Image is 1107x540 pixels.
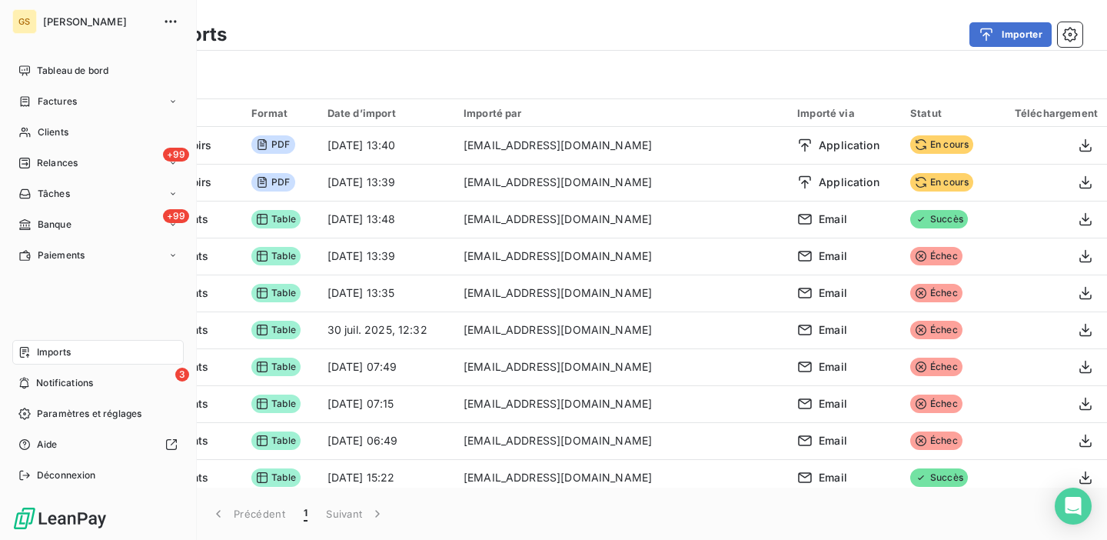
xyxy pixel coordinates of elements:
[36,376,93,390] span: Notifications
[318,422,454,459] td: [DATE] 06:49
[317,498,394,530] button: Suivant
[910,321,962,339] span: Échec
[318,127,454,164] td: [DATE] 13:40
[251,321,301,339] span: Table
[163,209,189,223] span: +99
[910,247,962,265] span: Échec
[294,498,317,530] button: 1
[910,358,962,376] span: Échec
[251,173,294,192] span: PDF
[454,164,788,201] td: [EMAIL_ADDRESS][DOMAIN_NAME]
[454,275,788,312] td: [EMAIL_ADDRESS][DOMAIN_NAME]
[318,348,454,385] td: [DATE] 07:49
[819,212,847,227] span: Email
[201,498,294,530] button: Précédent
[819,285,847,301] span: Email
[819,138,879,153] span: Application
[251,107,309,119] div: Format
[454,312,788,348] td: [EMAIL_ADDRESS][DOMAIN_NAME]
[251,135,294,154] span: PDF
[819,359,847,375] span: Email
[454,385,788,422] td: [EMAIL_ADDRESS][DOMAIN_NAME]
[318,312,454,348] td: 30 juil. 2025, 12:32
[819,248,847,264] span: Email
[910,135,973,154] span: En cours
[251,210,301,228] span: Table
[12,432,184,457] a: Aide
[38,95,77,108] span: Factures
[318,385,454,422] td: [DATE] 07:15
[819,322,847,338] span: Email
[910,468,968,487] span: Succès
[1002,107,1098,119] div: Téléchargement
[464,107,779,119] div: Importé par
[38,125,68,139] span: Clients
[318,201,454,238] td: [DATE] 13:48
[37,156,78,170] span: Relances
[797,107,892,119] div: Importé via
[910,432,962,450] span: Échec
[454,348,788,385] td: [EMAIL_ADDRESS][DOMAIN_NAME]
[318,459,454,496] td: [DATE] 15:22
[304,506,307,522] span: 1
[37,345,71,359] span: Imports
[251,358,301,376] span: Table
[37,407,141,421] span: Paramètres et réglages
[318,164,454,201] td: [DATE] 13:39
[327,107,445,119] div: Date d’import
[910,107,983,119] div: Statut
[454,127,788,164] td: [EMAIL_ADDRESS][DOMAIN_NAME]
[910,210,968,228] span: Succès
[454,459,788,496] td: [EMAIL_ADDRESS][DOMAIN_NAME]
[819,433,847,448] span: Email
[175,368,189,382] span: 3
[37,64,108,78] span: Tableau de bord
[37,438,58,452] span: Aide
[819,175,879,190] span: Application
[454,238,788,275] td: [EMAIL_ADDRESS][DOMAIN_NAME]
[251,468,301,487] span: Table
[454,422,788,459] td: [EMAIL_ADDRESS][DOMAIN_NAME]
[251,395,301,413] span: Table
[43,15,154,28] span: [PERSON_NAME]
[163,148,189,162] span: +99
[37,468,96,482] span: Déconnexion
[819,470,847,485] span: Email
[38,218,71,232] span: Banque
[969,22,1052,47] button: Importer
[38,248,85,262] span: Paiements
[38,187,70,201] span: Tâches
[251,247,301,265] span: Table
[251,284,301,302] span: Table
[1055,488,1092,525] div: Open Intercom Messenger
[251,432,301,450] span: Table
[318,275,454,312] td: [DATE] 13:35
[910,173,973,192] span: En cours
[318,238,454,275] td: [DATE] 13:39
[910,284,962,302] span: Échec
[454,201,788,238] td: [EMAIL_ADDRESS][DOMAIN_NAME]
[819,396,847,412] span: Email
[910,395,962,413] span: Échec
[12,9,37,34] div: GS
[12,506,108,531] img: Logo LeanPay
